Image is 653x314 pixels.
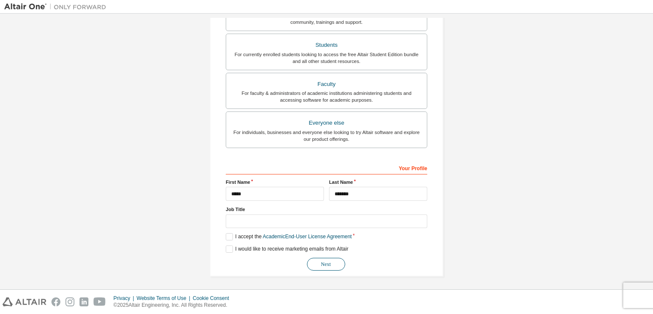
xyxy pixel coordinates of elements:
div: Faculty [231,78,422,90]
p: © 2025 Altair Engineering, Inc. All Rights Reserved. [114,302,234,309]
div: For currently enrolled students looking to access the free Altair Student Edition bundle and all ... [231,51,422,65]
label: Last Name [329,179,427,186]
div: For individuals, businesses and everyone else looking to try Altair software and explore our prod... [231,129,422,143]
div: Your Profile [226,161,427,174]
img: Altair One [4,3,111,11]
img: instagram.svg [65,297,74,306]
div: Cookie Consent [193,295,234,302]
div: For existing customers looking to access software downloads, HPC resources, community, trainings ... [231,12,422,26]
button: Next [307,258,345,271]
div: Everyone else [231,117,422,129]
a: Academic End-User License Agreement [263,234,352,240]
img: altair_logo.svg [3,297,46,306]
div: Privacy [114,295,136,302]
div: Website Terms of Use [136,295,193,302]
label: First Name [226,179,324,186]
label: I would like to receive marketing emails from Altair [226,245,348,253]
img: linkedin.svg [79,297,88,306]
img: facebook.svg [51,297,60,306]
div: Students [231,39,422,51]
label: I accept the [226,233,352,240]
div: For faculty & administrators of academic institutions administering students and accessing softwa... [231,90,422,103]
img: youtube.svg [94,297,106,306]
label: Job Title [226,206,427,213]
